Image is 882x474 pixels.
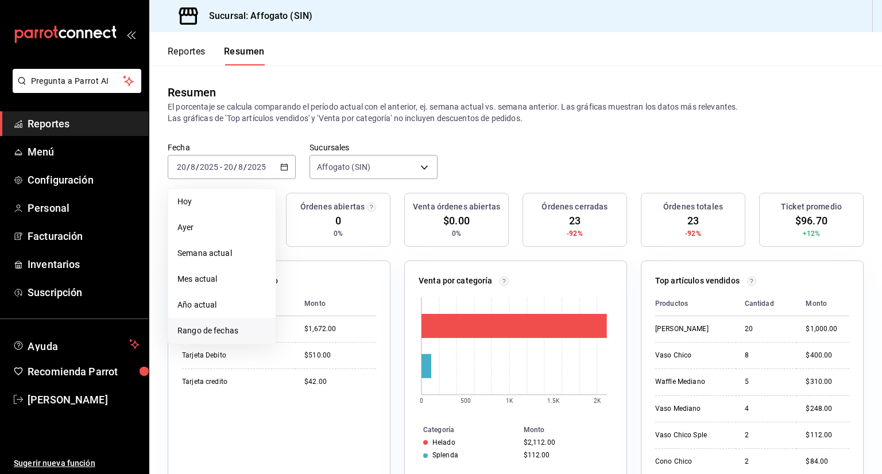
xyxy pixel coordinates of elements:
[200,9,312,23] h3: Sucursal: Affogato (SIN)
[803,228,821,239] span: +12%
[177,325,266,337] span: Rango de fechas
[655,275,740,287] p: Top artículos vendidos
[806,351,849,360] div: $400.00
[31,75,123,87] span: Pregunta a Parrot AI
[413,201,500,213] h3: Venta órdenes abiertas
[334,228,343,239] span: 0%
[745,324,788,334] div: 20
[335,213,341,228] span: 0
[687,213,699,228] span: 23
[28,200,140,216] span: Personal
[806,377,849,387] div: $310.00
[28,337,125,351] span: Ayuda
[28,116,140,131] span: Reportes
[177,196,266,208] span: Hoy
[28,228,140,244] span: Facturación
[28,257,140,272] span: Inventarios
[519,424,626,436] th: Monto
[567,228,583,239] span: -92%
[655,351,726,360] div: Vaso Chico
[187,162,190,172] span: /
[190,162,196,172] input: --
[28,172,140,188] span: Configuración
[736,292,797,316] th: Cantidad
[168,46,265,65] div: navigation tabs
[655,404,726,414] div: Vaso Mediano
[199,162,219,172] input: ----
[685,228,701,239] span: -92%
[655,377,726,387] div: Waffle Mediano
[452,228,461,239] span: 0%
[28,364,140,379] span: Recomienda Parrot
[13,69,141,93] button: Pregunta a Parrot AI
[655,430,726,440] div: Vaso Chico Sple
[317,161,370,173] span: Affogato (SIN)
[224,46,265,65] button: Resumen
[295,292,376,316] th: Monto
[168,46,206,65] button: Reportes
[304,377,376,387] div: $42.00
[745,351,788,360] div: 8
[126,30,136,39] button: open_drawer_menu
[168,101,864,124] p: El porcentaje se calcula comparando el período actual con el anterior, ej. semana actual vs. sema...
[547,398,560,404] text: 1.5K
[594,398,601,404] text: 2K
[569,213,581,228] span: 23
[524,438,608,446] div: $2,112.00
[300,201,365,213] h3: Órdenes abiertas
[432,451,458,459] div: Splenda
[234,162,237,172] span: /
[238,162,243,172] input: --
[419,275,493,287] p: Venta por categoría
[795,213,827,228] span: $96.70
[781,201,842,213] h3: Ticket promedio
[655,324,726,334] div: [PERSON_NAME]
[176,162,187,172] input: --
[28,392,140,407] span: [PERSON_NAME]
[304,351,376,360] div: $510.00
[745,430,788,440] div: 2
[304,324,376,334] div: $1,672.00
[243,162,247,172] span: /
[182,351,286,360] div: Tarjeta Debito
[177,247,266,259] span: Semana actual
[182,377,286,387] div: Tarjeta credito
[247,162,266,172] input: ----
[461,398,471,404] text: 500
[28,285,140,300] span: Suscripción
[806,404,849,414] div: $248.00
[420,398,423,404] text: 0
[177,273,266,285] span: Mes actual
[220,162,222,172] span: -
[28,144,140,160] span: Menú
[806,324,849,334] div: $1,000.00
[806,457,849,467] div: $84.00
[168,84,216,101] div: Resumen
[806,430,849,440] div: $112.00
[745,404,788,414] div: 4
[655,292,736,316] th: Productos
[541,201,608,213] h3: Órdenes cerradas
[223,162,234,172] input: --
[310,143,438,151] label: Sucursales
[405,424,519,436] th: Categoría
[432,438,455,446] div: Helado
[177,299,266,311] span: Año actual
[745,457,788,467] div: 2
[168,143,296,151] label: Fecha
[14,457,140,469] span: Sugerir nueva función
[663,201,723,213] h3: Órdenes totales
[524,451,608,459] div: $112.00
[796,292,849,316] th: Monto
[8,83,141,95] a: Pregunta a Parrot AI
[745,377,788,387] div: 5
[655,457,726,467] div: Cono Chico
[506,398,513,404] text: 1K
[177,222,266,234] span: Ayer
[196,162,199,172] span: /
[443,213,470,228] span: $0.00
